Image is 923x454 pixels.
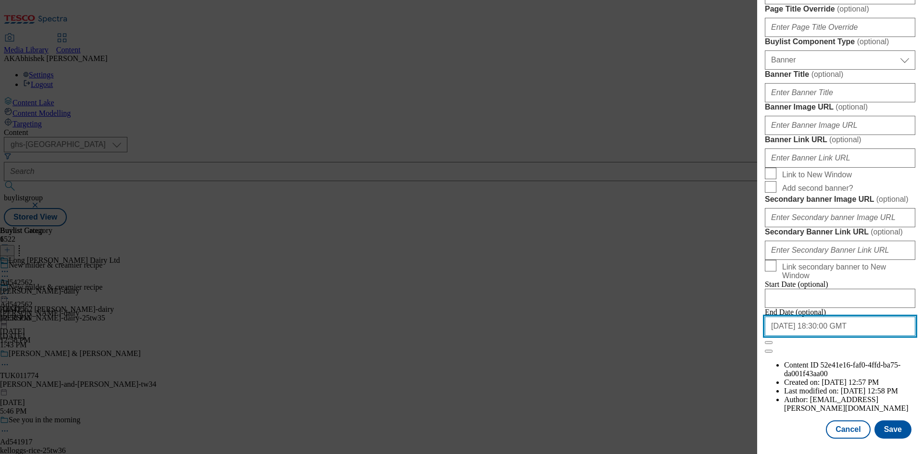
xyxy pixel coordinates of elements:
input: Enter Secondary Banner Link URL [765,241,915,260]
input: Enter Date [765,289,915,308]
input: Enter Page Title Override [765,18,915,37]
span: Start Date (optional) [765,280,828,288]
span: ( optional ) [811,70,844,78]
label: Page Title Override [765,4,915,14]
input: Enter Banner Link URL [765,148,915,168]
label: Buylist Component Type [765,37,915,47]
input: Enter Banner Title [765,83,915,102]
li: Content ID [784,361,915,378]
span: ( optional ) [857,37,889,46]
li: Created on: [784,378,915,387]
span: ( optional ) [871,228,903,236]
span: ( optional ) [837,5,869,13]
span: [EMAIL_ADDRESS][PERSON_NAME][DOMAIN_NAME] [784,395,909,412]
span: Link secondary banner to New Window [782,263,911,280]
input: Enter Banner Image URL [765,116,915,135]
button: Save [874,420,911,439]
li: Author: [784,395,915,413]
span: ( optional ) [829,135,861,144]
label: Banner Title [765,70,915,79]
span: Link to New Window [782,171,852,179]
span: End Date (optional) [765,308,826,316]
input: Enter Secondary banner Image URL [765,208,915,227]
li: Last modified on: [784,387,915,395]
label: Banner Link URL [765,135,915,145]
button: Cancel [826,420,870,439]
button: Close [765,341,773,344]
label: Banner Image URL [765,102,915,112]
input: Enter Date [765,317,915,336]
span: 52e41e16-faf0-4ffd-ba75-da001f43aa00 [784,361,900,378]
span: ( optional ) [836,103,868,111]
span: ( optional ) [876,195,909,203]
label: Secondary Banner Link URL [765,227,915,237]
span: [DATE] 12:57 PM [822,378,879,386]
span: Add second banner? [782,184,853,193]
label: Secondary banner Image URL [765,195,915,204]
span: [DATE] 12:58 PM [841,387,898,395]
